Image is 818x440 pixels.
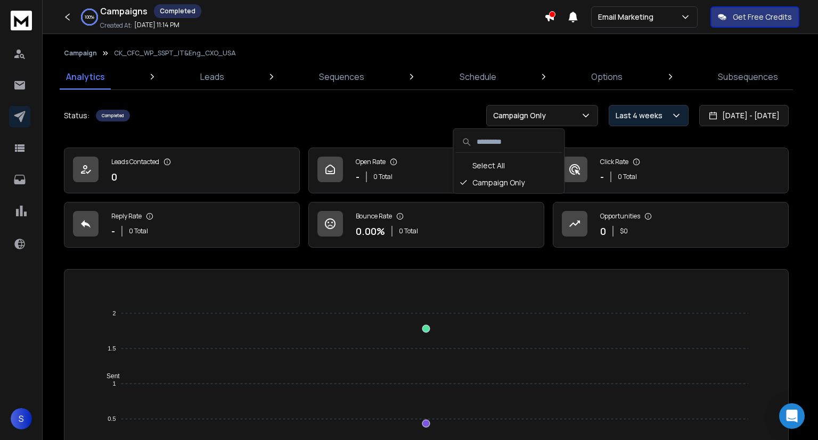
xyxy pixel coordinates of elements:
[99,372,120,380] span: Sent
[455,157,562,174] div: Select All
[64,110,89,121] p: Status:
[598,12,658,22] p: Email Marketing
[113,310,116,316] tspan: 2
[733,12,792,22] p: Get Free Credits
[600,169,604,184] p: -
[129,227,148,235] p: 0 Total
[134,21,179,29] p: [DATE] 11:14 PM
[600,158,628,166] p: Click Rate
[66,70,105,83] p: Analytics
[356,224,385,239] p: 0.00 %
[114,49,236,58] p: CK_CFC_WP_SSPT_IT&Eng_CXO_USA
[616,110,667,121] p: Last 4 weeks
[493,110,550,121] p: Campaign Only
[11,408,32,429] span: S
[319,70,364,83] p: Sequences
[460,70,496,83] p: Schedule
[600,224,606,239] p: 0
[108,345,116,352] tspan: 1.5
[111,224,115,239] p: -
[154,4,201,18] div: Completed
[96,110,130,121] div: Completed
[373,173,392,181] p: 0 Total
[591,70,623,83] p: Options
[356,169,359,184] p: -
[356,212,392,221] p: Bounce Rate
[455,174,562,191] div: Campaign Only
[620,227,628,235] p: $ 0
[113,380,116,387] tspan: 1
[111,212,142,221] p: Reply Rate
[356,158,386,166] p: Open Rate
[600,212,640,221] p: Opportunities
[100,21,132,30] p: Created At:
[399,227,418,235] p: 0 Total
[699,105,789,126] button: [DATE] - [DATE]
[100,5,148,18] h1: Campaigns
[618,173,637,181] p: 0 Total
[779,403,805,429] div: Open Intercom Messenger
[11,11,32,30] img: logo
[108,415,116,422] tspan: 0.5
[200,70,224,83] p: Leads
[718,70,778,83] p: Subsequences
[111,158,159,166] p: Leads Contacted
[64,49,97,58] button: Campaign
[111,169,117,184] p: 0
[85,14,94,20] p: 100 %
